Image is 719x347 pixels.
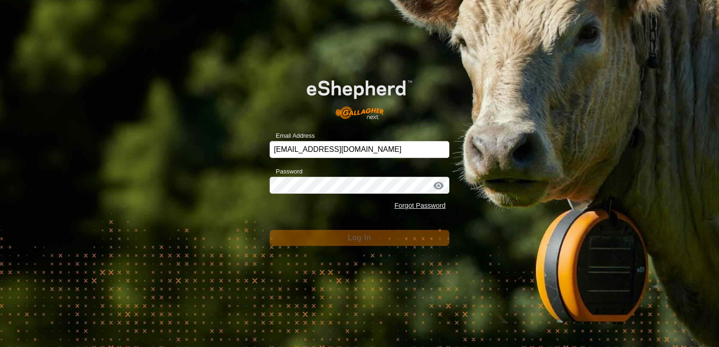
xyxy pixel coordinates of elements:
[348,234,371,242] span: Log In
[270,141,449,158] input: Email Address
[288,65,431,126] img: E-shepherd Logo
[270,167,303,176] label: Password
[394,202,446,209] a: Forgot Password
[270,230,449,246] button: Log In
[270,131,315,141] label: Email Address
